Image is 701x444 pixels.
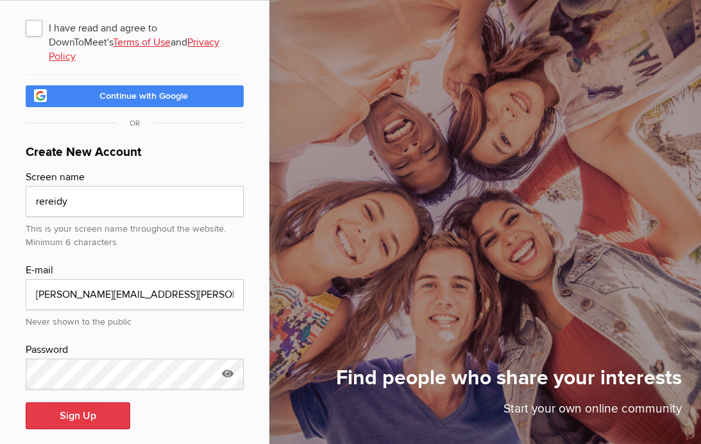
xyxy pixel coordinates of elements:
p: Start your own online community [336,400,682,425]
h1: Create New Account [26,143,244,169]
h1: Find people who share your interests [336,365,682,400]
div: Screen name [26,169,244,186]
div: Password [26,342,244,359]
a: Continue with Google [26,85,244,107]
div: E-mail [26,262,244,279]
div: Never shown to the public [26,310,244,329]
input: e.g. John Smith or John S. [26,186,244,217]
span: Continue with Google [99,90,188,101]
input: email@address.com [26,279,244,310]
div: This is your screen name throughout the website. Minimum 6 characters. [26,217,244,250]
span: OR [117,119,153,128]
a: Terms of Use [113,36,171,49]
button: Sign Up [26,402,130,429]
span: I have read and agree to DownToMeet's and [26,16,244,39]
